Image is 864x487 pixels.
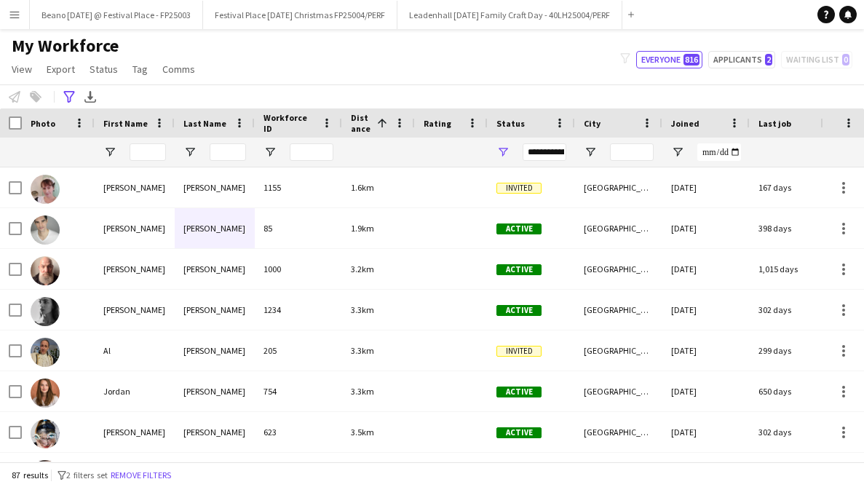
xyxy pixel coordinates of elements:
a: View [6,60,38,79]
span: 1.9km [351,223,374,234]
span: Photo [31,118,55,129]
button: Festival Place [DATE] Christmas FP25004/PERF [203,1,397,29]
button: Open Filter Menu [496,146,510,159]
span: Rating [424,118,451,129]
span: Workforce ID [263,112,316,134]
input: Joined Filter Input [697,143,741,161]
span: 3.3km [351,345,374,356]
div: 650 days [750,371,837,411]
div: 302 days [750,412,837,452]
span: My Workforce [12,35,119,57]
span: 2 filters set [66,470,108,480]
div: [DATE] [662,290,750,330]
div: [DATE] [662,249,750,289]
div: [PERSON_NAME] [95,290,175,330]
input: Last Name Filter Input [210,143,246,161]
img: Wendy Olver [31,419,60,448]
button: Open Filter Menu [103,146,116,159]
div: 85 [255,208,342,248]
div: [PERSON_NAME] [175,330,255,371]
div: [PERSON_NAME] [175,371,255,411]
div: [GEOGRAPHIC_DATA] [575,167,662,207]
span: First Name [103,118,148,129]
div: [DATE] [662,371,750,411]
img: IAN KAY [31,256,60,285]
div: [PERSON_NAME] [175,412,255,452]
img: Jordan Cooper [31,379,60,408]
input: Workforce ID Filter Input [290,143,333,161]
span: Last Name [183,118,226,129]
div: 299 days [750,330,837,371]
span: 3.3km [351,386,374,397]
div: 167 days [750,167,837,207]
span: View [12,63,32,76]
button: Leadenhall [DATE] Family Craft Day - 40LH25004/PERF [397,1,622,29]
div: [GEOGRAPHIC_DATA] [575,330,662,371]
span: Active [496,427,542,438]
span: Status [496,118,525,129]
input: First Name Filter Input [130,143,166,161]
div: [DATE] [662,412,750,452]
button: Open Filter Menu [671,146,684,159]
div: 1,015 days [750,249,837,289]
span: Active [496,264,542,275]
button: Open Filter Menu [263,146,277,159]
div: 1234 [255,290,342,330]
img: Al Barclay [31,338,60,367]
div: [GEOGRAPHIC_DATA] [575,208,662,248]
div: 1000 [255,249,342,289]
div: [PERSON_NAME] [95,249,175,289]
div: 623 [255,412,342,452]
span: Active [496,305,542,316]
div: [GEOGRAPHIC_DATA] [575,249,662,289]
div: [GEOGRAPHIC_DATA] [575,371,662,411]
div: 398 days [750,208,837,248]
span: Invited [496,346,542,357]
div: [DATE] [662,330,750,371]
div: 302 days [750,290,837,330]
span: Invited [496,183,542,194]
span: Active [496,223,542,234]
button: Remove filters [108,467,174,483]
span: 3.3km [351,304,374,315]
button: Open Filter Menu [584,146,597,159]
div: [PERSON_NAME] [175,167,255,207]
span: Tag [132,63,148,76]
div: [PERSON_NAME] [175,249,255,289]
button: Beano [DATE] @ Festival Place - FP25003 [30,1,203,29]
span: Export [47,63,75,76]
a: Status [84,60,124,79]
span: Last job [758,118,791,129]
span: 3.5km [351,427,374,437]
div: [GEOGRAPHIC_DATA] [575,412,662,452]
div: Al [95,330,175,371]
div: [DATE] [662,208,750,248]
span: Active [496,387,542,397]
span: Comms [162,63,195,76]
span: 816 [683,54,699,66]
span: Joined [671,118,699,129]
span: Distance [351,112,371,134]
input: City Filter Input [610,143,654,161]
img: Kate Sandison [31,175,60,204]
span: 1.6km [351,182,374,193]
div: [PERSON_NAME] [95,167,175,207]
div: [PERSON_NAME] [95,208,175,248]
span: City [584,118,601,129]
img: Paul Thomas [31,215,60,245]
div: Jordan [95,371,175,411]
a: Export [41,60,81,79]
span: 2 [765,54,772,66]
button: Open Filter Menu [183,146,197,159]
div: [PERSON_NAME] [175,208,255,248]
button: Applicants2 [708,51,775,68]
button: Everyone816 [636,51,702,68]
div: [DATE] [662,167,750,207]
a: Tag [127,60,154,79]
app-action-btn: Advanced filters [60,88,78,106]
div: 754 [255,371,342,411]
div: 205 [255,330,342,371]
div: [PERSON_NAME] [95,412,175,452]
span: Status [90,63,118,76]
div: [PERSON_NAME] [175,290,255,330]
